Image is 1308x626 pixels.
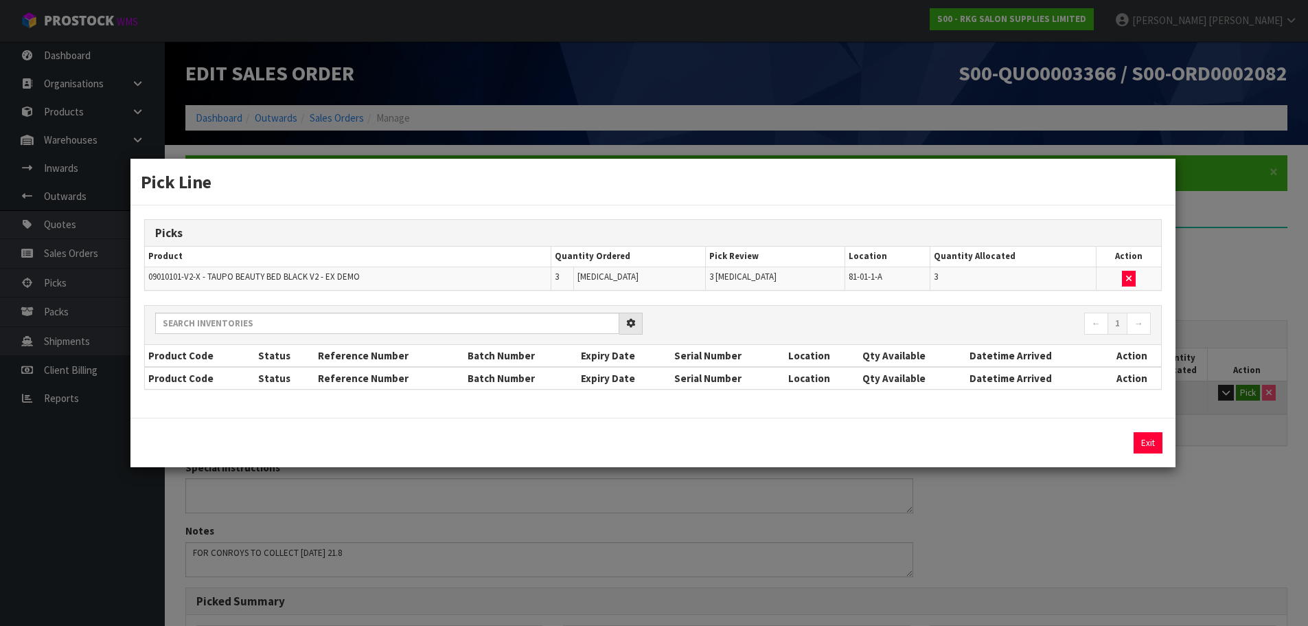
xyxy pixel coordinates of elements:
[555,271,559,282] span: 3
[255,345,314,367] th: Status
[785,345,860,367] th: Location
[1084,313,1108,335] a: ←
[1103,367,1160,389] th: Action
[551,247,706,267] th: Quantity Ordered
[314,345,463,367] th: Reference Number
[966,367,1103,389] th: Datetime Arrived
[930,247,1097,267] th: Quantity Allocated
[577,345,671,367] th: Expiry Date
[859,345,966,367] th: Qty Available
[464,345,577,367] th: Batch Number
[671,367,784,389] th: Serial Number
[155,227,1151,240] h3: Picks
[141,169,1165,194] h3: Pick Line
[145,247,551,267] th: Product
[934,271,938,282] span: 3
[1127,313,1151,335] a: →
[966,345,1103,367] th: Datetime Arrived
[845,247,930,267] th: Location
[671,345,784,367] th: Serial Number
[849,271,882,282] span: 81-01-1-A
[709,271,777,282] span: 3 [MEDICAL_DATA]
[1108,313,1127,335] a: 1
[1103,345,1160,367] th: Action
[145,367,255,389] th: Product Code
[706,247,845,267] th: Pick Review
[577,367,671,389] th: Expiry Date
[577,271,639,282] span: [MEDICAL_DATA]
[464,367,577,389] th: Batch Number
[859,367,966,389] th: Qty Available
[255,367,314,389] th: Status
[155,313,619,334] input: Search inventories
[785,367,860,389] th: Location
[148,271,360,282] span: 09010101-V2-X - TAUPO BEAUTY BED BLACK V2 - EX DEMO
[314,367,463,389] th: Reference Number
[1134,432,1162,454] button: Exit
[1097,247,1161,267] th: Action
[145,345,255,367] th: Product Code
[663,313,1151,337] nav: Page navigation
